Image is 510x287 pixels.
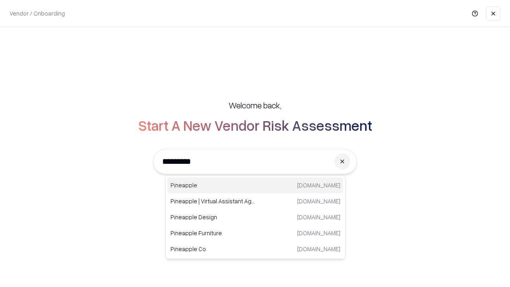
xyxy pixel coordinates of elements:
p: [DOMAIN_NAME] [297,197,340,205]
div: Suggestions [165,175,345,259]
p: [DOMAIN_NAME] [297,181,340,189]
p: Pineapple | Virtual Assistant Agency [171,197,255,205]
p: [DOMAIN_NAME] [297,245,340,253]
p: [DOMAIN_NAME] [297,229,340,237]
p: Pineapple Co [171,245,255,253]
p: Pineapple Design [171,213,255,221]
h5: Welcome back, [229,100,281,111]
p: Pineapple [171,181,255,189]
h2: Start A New Vendor Risk Assessment [138,117,372,133]
p: [DOMAIN_NAME] [297,213,340,221]
p: Vendor / Onboarding [10,9,65,18]
p: Pineapple Furniture [171,229,255,237]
